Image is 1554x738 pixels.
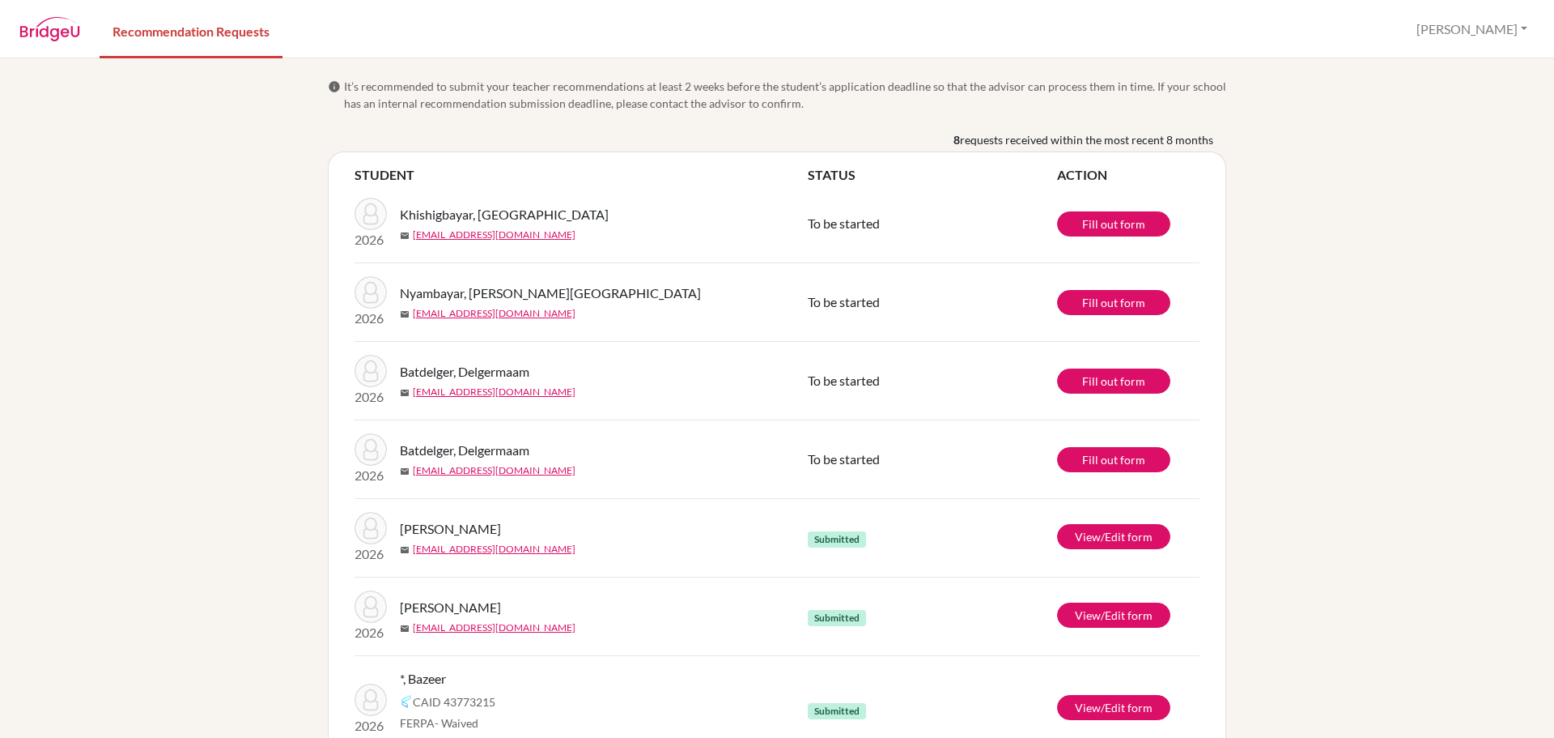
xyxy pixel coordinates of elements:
[1057,290,1170,315] a: Fill out form
[400,598,501,617] span: [PERSON_NAME]
[400,545,410,555] span: mail
[355,591,387,623] img: Wang, Jia Ming
[808,703,866,719] span: Submitted
[400,624,410,633] span: mail
[400,362,529,382] span: Batdelger, Delgermaam
[413,542,575,557] a: [EMAIL_ADDRESS][DOMAIN_NAME]
[1057,165,1199,185] th: ACTION
[355,512,387,544] img: Munkhbaatar, Theodore
[344,78,1226,112] span: It’s recommended to submit your teacher recommendations at least 2 weeks before the student’s app...
[1057,211,1170,237] a: Fill out form
[953,131,960,148] b: 8
[400,467,410,476] span: mail
[400,388,410,398] span: mail
[355,165,808,185] th: STUDENT
[808,294,880,309] span: To be started
[1057,524,1170,549] a: View/Edit form
[1057,369,1170,394] a: Fill out form
[808,610,866,626] span: Submitted
[355,387,387,407] p: 2026
[413,463,575,478] a: [EMAIL_ADDRESS][DOMAIN_NAME]
[808,451,880,467] span: To be started
[960,131,1213,148] span: requests received within the most recent 8 months
[1409,14,1535,45] button: [PERSON_NAME]
[400,519,501,539] span: [PERSON_NAME]
[400,231,410,241] span: mail
[413,385,575,399] a: [EMAIL_ADDRESS][DOMAIN_NAME]
[1057,447,1170,472] a: Fill out form
[413,621,575,635] a: [EMAIL_ADDRESS][DOMAIN_NAME]
[355,276,387,309] img: Nyambayar, Manal-Erdene
[355,433,387,466] img: Batdelger, Delgermaam
[100,2,282,58] a: Recommendation Requests
[355,309,387,328] p: 2026
[1057,695,1170,720] a: View/Edit form
[435,716,478,730] span: - Waived
[355,198,387,230] img: Khishigbayar, Nyamaa
[413,228,575,242] a: [EMAIL_ADDRESS][DOMAIN_NAME]
[413,693,495,710] span: CAID 43773215
[328,80,341,93] span: info
[808,215,880,231] span: To be started
[19,17,80,41] img: BridgeU logo
[400,441,529,460] span: Batdelger, Delgermaam
[355,716,387,736] p: 2026
[400,695,413,708] img: Common App logo
[355,684,387,716] img: *, Bazeer
[400,309,410,319] span: mail
[413,306,575,321] a: [EMAIL_ADDRESS][DOMAIN_NAME]
[355,466,387,485] p: 2026
[1057,603,1170,628] a: View/Edit form
[400,205,609,224] span: Khishigbayar, [GEOGRAPHIC_DATA]
[400,715,478,732] span: FERPA
[400,669,446,689] span: *, Bazeer
[808,373,880,388] span: To be started
[355,230,387,250] p: 2026
[808,531,866,548] span: Submitted
[355,544,387,564] p: 2026
[400,284,701,303] span: Nyambayar, [PERSON_NAME][GEOGRAPHIC_DATA]
[808,165,1057,185] th: STATUS
[355,623,387,642] p: 2026
[355,355,387,387] img: Batdelger, Delgermaam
